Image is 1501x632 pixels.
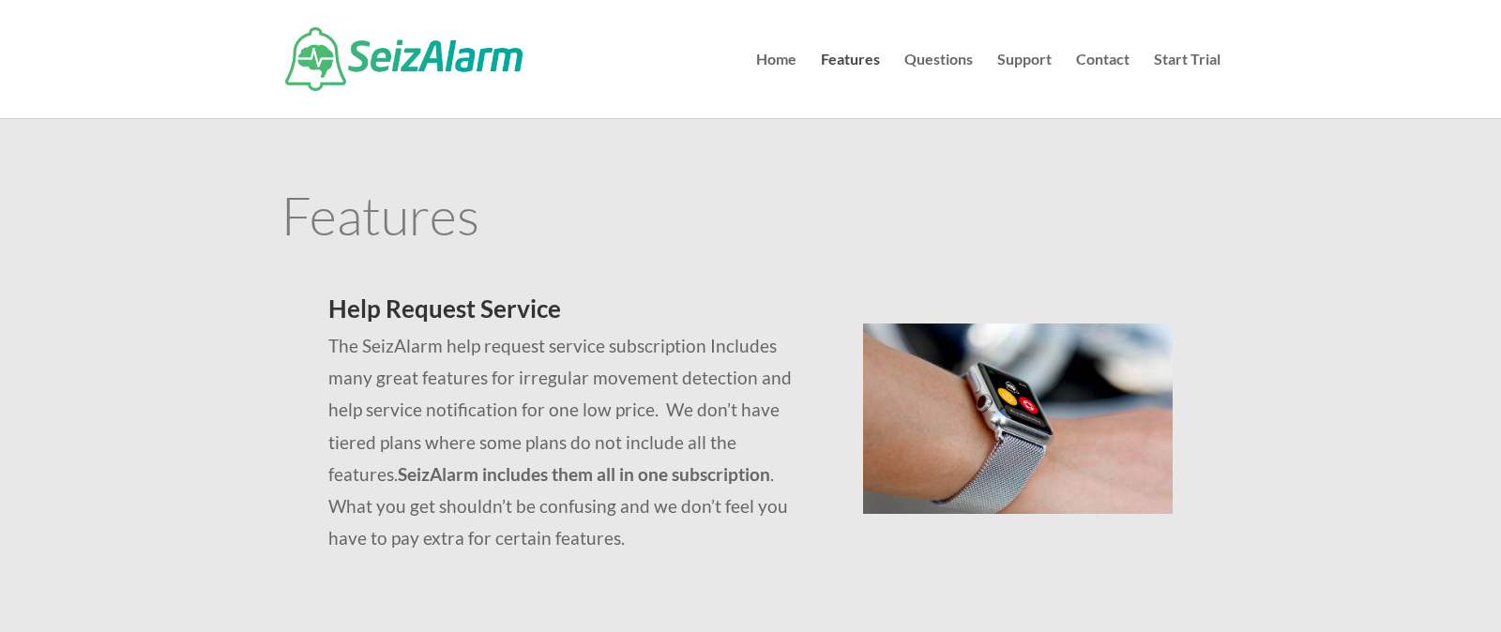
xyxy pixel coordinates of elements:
h2: Help Request Service [328,296,817,330]
a: Features [821,53,880,118]
p: The SeizAlarm help request service subscription Includes many great features for irregular moveme... [328,330,817,554]
a: Support [997,53,1052,118]
iframe: Help widget launcher [1334,559,1480,611]
a: Contact [1076,53,1130,118]
img: seizalarm-on-wrist [863,324,1174,514]
img: SeizAlarm [285,27,523,91]
a: Home [756,53,796,118]
a: Questions [904,53,973,118]
h1: Features [281,188,1221,250]
a: Start Trial [1154,53,1221,118]
strong: SeizAlarm includes them all in one subscription [398,463,770,485]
